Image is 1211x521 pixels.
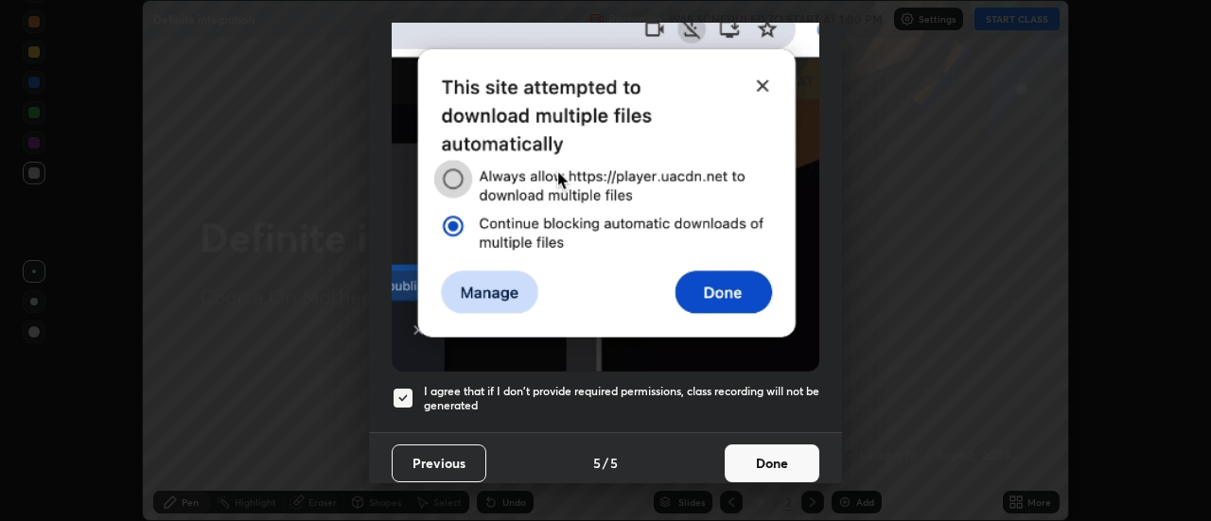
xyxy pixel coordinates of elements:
[392,444,486,482] button: Previous
[610,453,618,473] h4: 5
[593,453,601,473] h4: 5
[424,384,819,413] h5: I agree that if I don't provide required permissions, class recording will not be generated
[725,444,819,482] button: Done
[603,453,608,473] h4: /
